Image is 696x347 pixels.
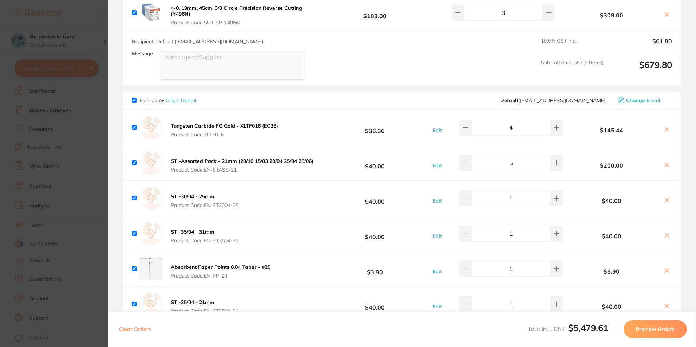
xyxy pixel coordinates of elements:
[564,233,659,239] b: $40.00
[321,297,429,311] b: $40.00
[139,292,163,316] img: empty.jpg
[171,308,238,314] span: Product Code: EN-ST3504-21
[564,303,659,310] b: $40.00
[169,123,280,138] button: Tungsten Carbide FG Gold - XLTF016 (EC28) Product Code:XLTF016
[321,121,429,134] b: $36.36
[117,320,153,338] button: Clear Orders
[564,268,659,275] b: $3.90
[169,299,241,314] button: ST -35/04 - 21mm Product Code:EN-ST3504-21
[541,38,604,54] span: 10.0 % GST Incl.
[564,162,659,169] b: $200.00
[171,158,313,164] b: ST -Assorted Pack - 21mm (20/10 15/03 20/04 25/04 25/06)
[132,38,263,45] span: Recipient: Default ( [EMAIL_ADDRESS][DOMAIN_NAME] )
[430,162,444,169] button: Edit
[564,127,659,133] b: $145.44
[609,38,672,54] output: $61.80
[139,116,163,139] img: empty.jpg
[321,227,429,240] b: $40.00
[430,303,444,310] button: Edit
[169,264,273,279] button: Absorbent Paper Points 0.04 Taper - #20 Product Code:EN-PP-20
[430,198,444,204] button: Edit
[171,202,238,208] span: Product Code: EN-ST3004-25
[500,97,607,103] span: info@origindental.com.au
[541,60,604,80] span: Sub Total Incl. GST ( 2 Items)
[171,273,270,279] span: Product Code: EN-PP-20
[169,193,241,208] button: ST -30/04 - 25mm Product Code:EN-ST3004-25
[139,222,163,245] img: empty.jpg
[321,156,429,169] b: $40.00
[169,5,321,26] button: 4-0, 19mm, 45cm, 3/8 Circle Precision Reverse Cutting (Y496N) Product Code:SUT-SP-Y496N
[568,322,608,333] b: $5,479.61
[624,320,687,338] button: Preview Orders
[139,1,163,24] img: a3ZqZ2VvOA
[132,51,154,57] label: Message:
[139,97,196,103] p: Fulfilled by
[500,97,518,104] b: Default
[528,325,608,332] span: Total Incl. GST
[430,233,444,239] button: Edit
[321,191,429,205] b: $40.00
[321,262,429,275] b: $3.90
[139,187,163,210] img: empty.jpg
[564,198,659,204] b: $40.00
[169,228,241,244] button: ST -35/04 - 31mm Product Code:EN-ST3504-31
[169,158,316,173] button: ST -Assorted Pack - 21mm (20/10 15/03 20/04 25/04 25/06) Product Code:EN-STASS-21
[171,193,214,200] b: ST -30/04 - 25mm
[430,268,444,275] button: Edit
[171,132,278,137] span: Product Code: XLTF016
[564,12,659,19] b: $309.00
[171,5,302,17] b: 4-0, 19mm, 45cm, 3/8 Circle Precision Reverse Cutting (Y496N)
[609,60,672,80] output: $679.80
[171,238,238,243] span: Product Code: EN-ST3504-31
[171,299,214,306] b: ST -35/04 - 21mm
[171,20,319,25] span: Product Code: SUT-SP-Y496N
[430,127,444,133] button: Edit
[171,228,214,235] b: ST -35/04 - 31mm
[139,151,163,175] img: empty.jpg
[171,167,313,173] span: Product Code: EN-STASS-21
[626,97,660,103] span: Change Email
[321,6,429,19] b: $103.00
[616,97,672,104] button: Change Email
[171,123,278,129] b: Tungsten Carbide FG Gold - XLTF016 (EC28)
[166,97,196,104] a: Origin Dental
[139,257,163,280] img: bGg4Y3J3Nw
[171,264,270,270] b: Absorbent Paper Points 0.04 Taper - #20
